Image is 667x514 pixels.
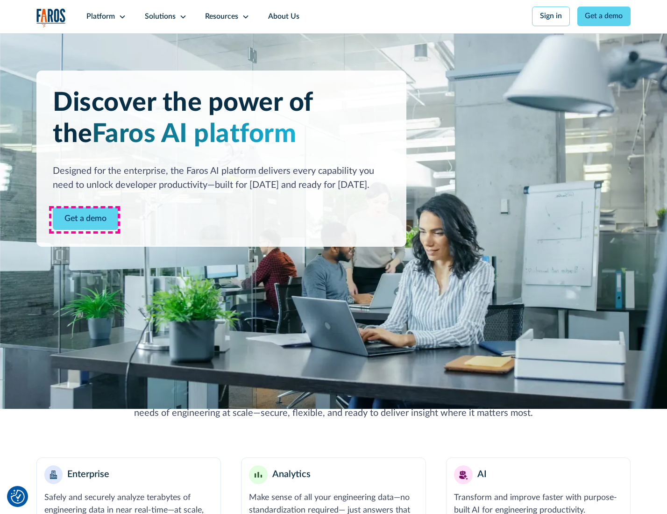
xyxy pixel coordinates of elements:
[145,11,176,22] div: Solutions
[53,164,390,193] div: Designed for the enterprise, the Faros AI platform delivers every capability you need to unlock d...
[92,121,297,147] span: Faros AI platform
[255,472,262,478] img: Minimalist bar chart analytics icon
[456,467,470,482] img: AI robot or assistant icon
[36,8,66,28] a: home
[577,7,631,26] a: Get a demo
[272,468,311,482] div: Analytics
[477,468,487,482] div: AI
[53,207,118,230] a: Contact Modal
[86,11,115,22] div: Platform
[11,490,25,504] button: Cookie Settings
[50,471,57,479] img: Enterprise building blocks or structure icon
[11,490,25,504] img: Revisit consent button
[36,8,66,28] img: Logo of the analytics and reporting company Faros.
[53,87,390,150] h1: Discover the power of the
[205,11,238,22] div: Resources
[532,7,570,26] a: Sign in
[67,468,109,482] div: Enterprise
